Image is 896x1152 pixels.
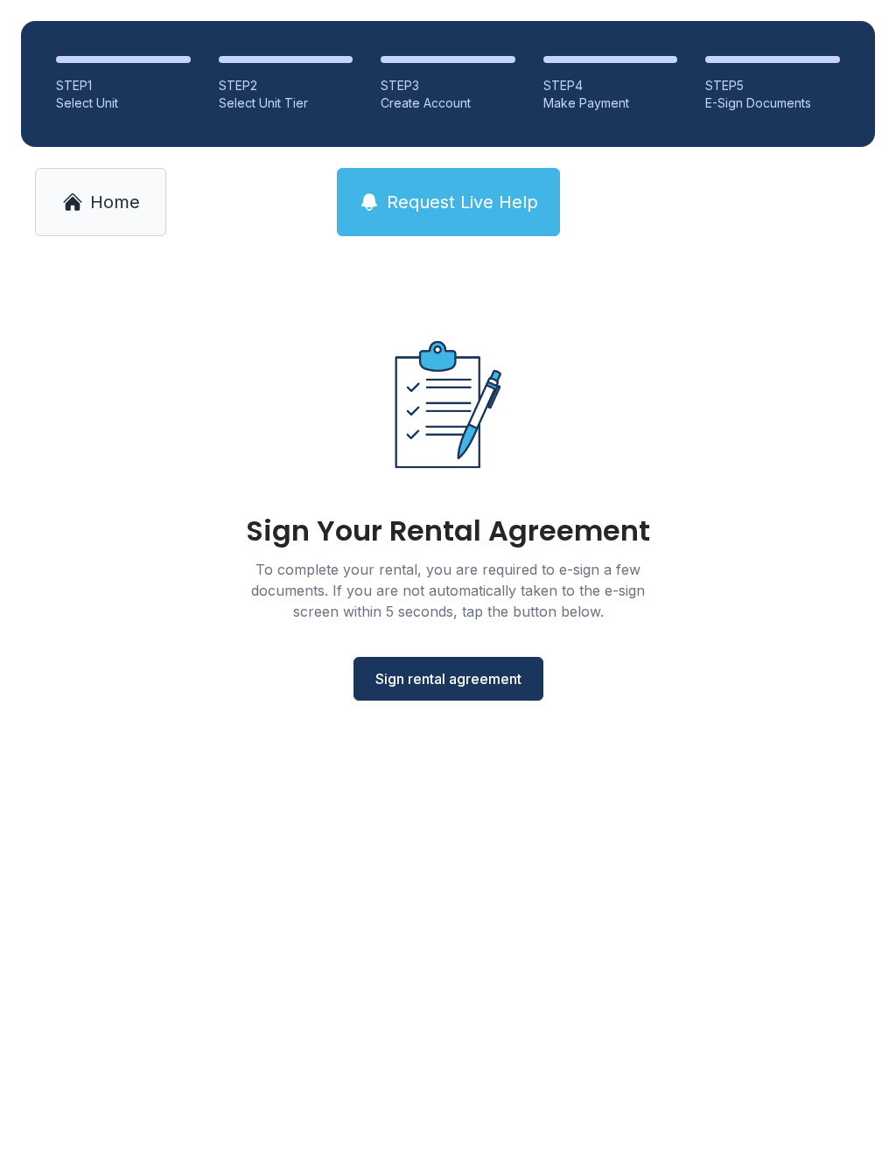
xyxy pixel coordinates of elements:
div: STEP 5 [705,77,840,94]
img: Rental agreement document illustration [357,313,539,496]
div: To complete your rental, you are required to e-sign a few documents. If you are not automatically... [229,559,667,622]
div: E-Sign Documents [705,94,840,112]
div: Select Unit Tier [219,94,353,112]
div: STEP 4 [543,77,678,94]
div: Select Unit [56,94,191,112]
span: Home [90,190,140,214]
div: STEP 1 [56,77,191,94]
div: Sign Your Rental Agreement [246,517,650,545]
span: Request Live Help [387,190,538,214]
div: Create Account [381,94,515,112]
div: Make Payment [543,94,678,112]
div: STEP 3 [381,77,515,94]
span: Sign rental agreement [375,668,521,689]
div: STEP 2 [219,77,353,94]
